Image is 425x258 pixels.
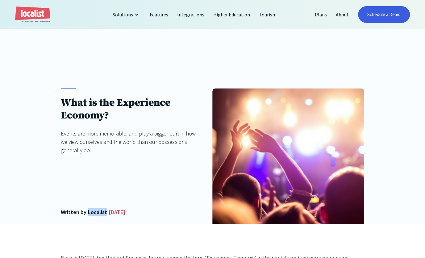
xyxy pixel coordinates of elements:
[88,208,107,216] div: Localist
[112,11,133,18] div: Solutions
[145,7,173,22] a: Features
[173,7,209,22] a: Integrations
[209,7,255,22] a: Higher Education
[61,129,198,154] div: Events are more memorable, and play a bigger part in how we view ourselves and the world than our...
[108,7,145,22] div: Solutions
[255,7,281,22] a: Tourism
[331,7,353,22] a: About
[61,97,198,122] h1: What is the Experience Economy?
[15,6,50,23] a: home
[310,7,331,22] a: Plans
[61,208,86,216] div: Written by
[358,6,410,23] a: Schedule a Demo
[109,208,125,216] div: [DATE]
